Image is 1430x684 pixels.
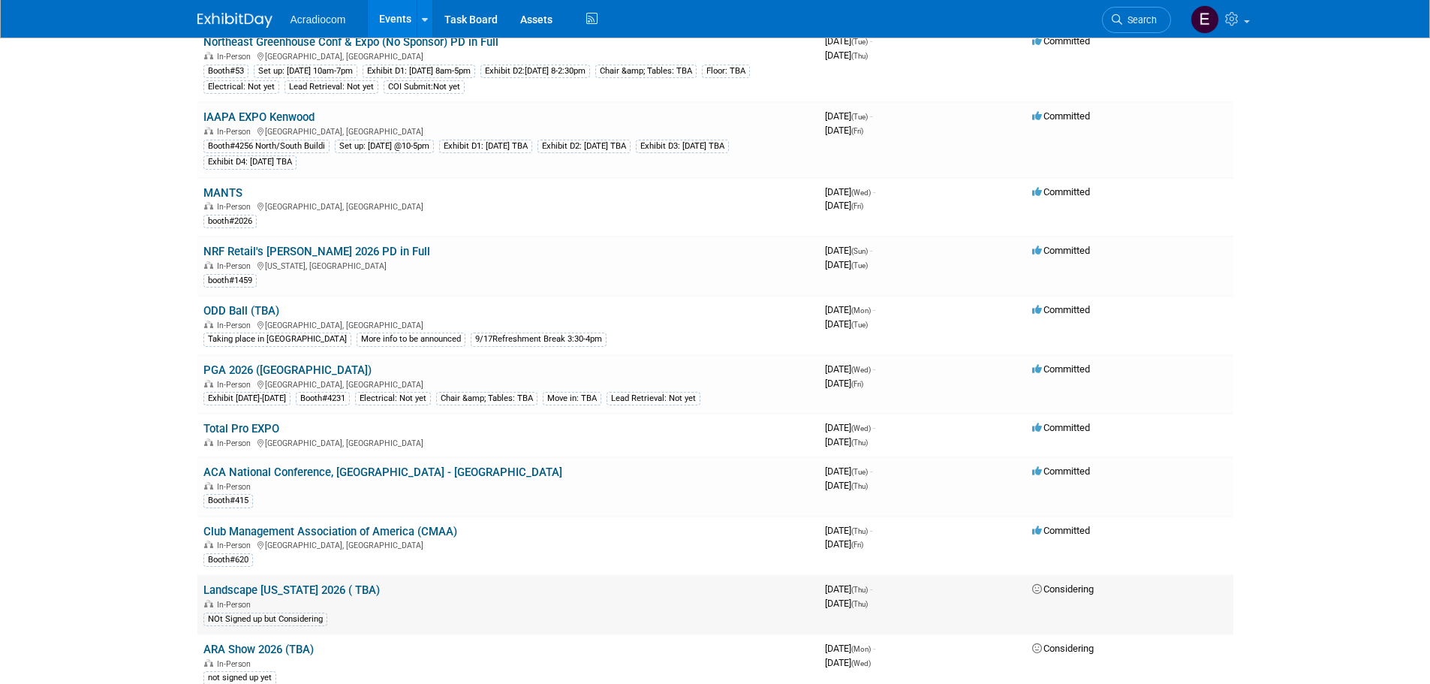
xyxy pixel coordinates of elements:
[217,127,255,137] span: In-Person
[217,482,255,492] span: In-Person
[825,598,868,609] span: [DATE]
[825,466,872,477] span: [DATE]
[825,125,863,136] span: [DATE]
[203,110,315,124] a: IAAPA EXPO Kenwood
[204,321,213,328] img: In-Person Event
[203,525,457,538] a: Club Management Association of America (CMAA)
[1032,583,1094,595] span: Considering
[870,110,872,122] span: -
[851,645,871,653] span: (Mon)
[357,333,465,346] div: More info to be announced
[203,494,253,508] div: Booth#415
[204,380,213,387] img: In-Person Event
[217,52,255,62] span: In-Person
[291,14,346,26] span: Acradiocom
[825,186,875,197] span: [DATE]
[873,363,875,375] span: -
[851,202,863,210] span: (Fri)
[825,259,868,270] span: [DATE]
[1032,422,1090,433] span: Committed
[851,188,871,197] span: (Wed)
[1032,363,1090,375] span: Committed
[203,186,242,200] a: MANTS
[204,202,213,209] img: In-Person Event
[543,392,601,405] div: Move in: TBA
[851,482,868,490] span: (Thu)
[203,392,291,405] div: Exhibit [DATE]-[DATE]
[203,333,351,346] div: Taking place in [GEOGRAPHIC_DATA]
[851,127,863,135] span: (Fri)
[197,13,272,28] img: ExhibitDay
[851,541,863,549] span: (Fri)
[873,186,875,197] span: -
[851,366,871,374] span: (Wed)
[825,538,863,550] span: [DATE]
[825,422,875,433] span: [DATE]
[203,245,430,258] a: NRF Retail's [PERSON_NAME] 2026 PD in Full
[825,436,868,447] span: [DATE]
[825,318,868,330] span: [DATE]
[203,200,813,212] div: [GEOGRAPHIC_DATA], [GEOGRAPHIC_DATA]
[825,525,872,536] span: [DATE]
[870,525,872,536] span: -
[851,659,871,667] span: (Wed)
[471,333,607,346] div: 9/17Refreshment Break 3:30-4pm
[873,422,875,433] span: -
[217,321,255,330] span: In-Person
[203,80,279,94] div: Electrical: Not yet
[203,643,314,656] a: ARA Show 2026 (TBA)
[825,643,875,654] span: [DATE]
[825,378,863,389] span: [DATE]
[851,468,868,476] span: (Tue)
[204,541,213,548] img: In-Person Event
[203,274,257,288] div: booth#1459
[217,659,255,669] span: In-Person
[825,35,872,47] span: [DATE]
[851,424,871,432] span: (Wed)
[1032,110,1090,122] span: Committed
[1032,304,1090,315] span: Committed
[203,259,813,271] div: [US_STATE], [GEOGRAPHIC_DATA]
[825,245,872,256] span: [DATE]
[204,600,213,607] img: In-Person Event
[1032,643,1094,654] span: Considering
[204,52,213,59] img: In-Person Event
[203,155,297,169] div: Exhibit D4: [DATE] TBA
[870,583,872,595] span: -
[851,321,868,329] span: (Tue)
[1102,7,1171,33] a: Search
[870,466,872,477] span: -
[851,306,871,315] span: (Mon)
[203,436,813,448] div: [GEOGRAPHIC_DATA], [GEOGRAPHIC_DATA]
[702,65,750,78] div: Floor: TBA
[480,65,590,78] div: Exhibit D2:[DATE] 8-2:30pm
[851,247,868,255] span: (Sun)
[203,35,498,49] a: Northeast Greenhouse Conf & Expo (No Sponsor) PD in Full
[851,52,868,60] span: (Thu)
[851,38,868,46] span: (Tue)
[203,553,253,567] div: Booth#620
[851,261,868,270] span: (Tue)
[825,50,868,61] span: [DATE]
[873,304,875,315] span: -
[825,200,863,211] span: [DATE]
[254,65,357,78] div: Set up: [DATE] 10am-7pm
[203,422,279,435] a: Total Pro EXPO
[825,363,875,375] span: [DATE]
[217,541,255,550] span: In-Person
[203,363,372,377] a: PGA 2026 ([GEOGRAPHIC_DATA])
[204,438,213,446] img: In-Person Event
[204,127,213,134] img: In-Person Event
[870,245,872,256] span: -
[203,583,380,597] a: Landscape [US_STATE] 2026 ( TBA)
[355,392,431,405] div: Electrical: Not yet
[284,80,378,94] div: Lead Retrieval: Not yet
[217,438,255,448] span: In-Person
[1032,525,1090,536] span: Committed
[335,140,434,153] div: Set up: [DATE] @10-5pm
[296,392,350,405] div: Booth#4231
[217,600,255,610] span: In-Person
[870,35,872,47] span: -
[217,261,255,271] span: In-Person
[851,600,868,608] span: (Thu)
